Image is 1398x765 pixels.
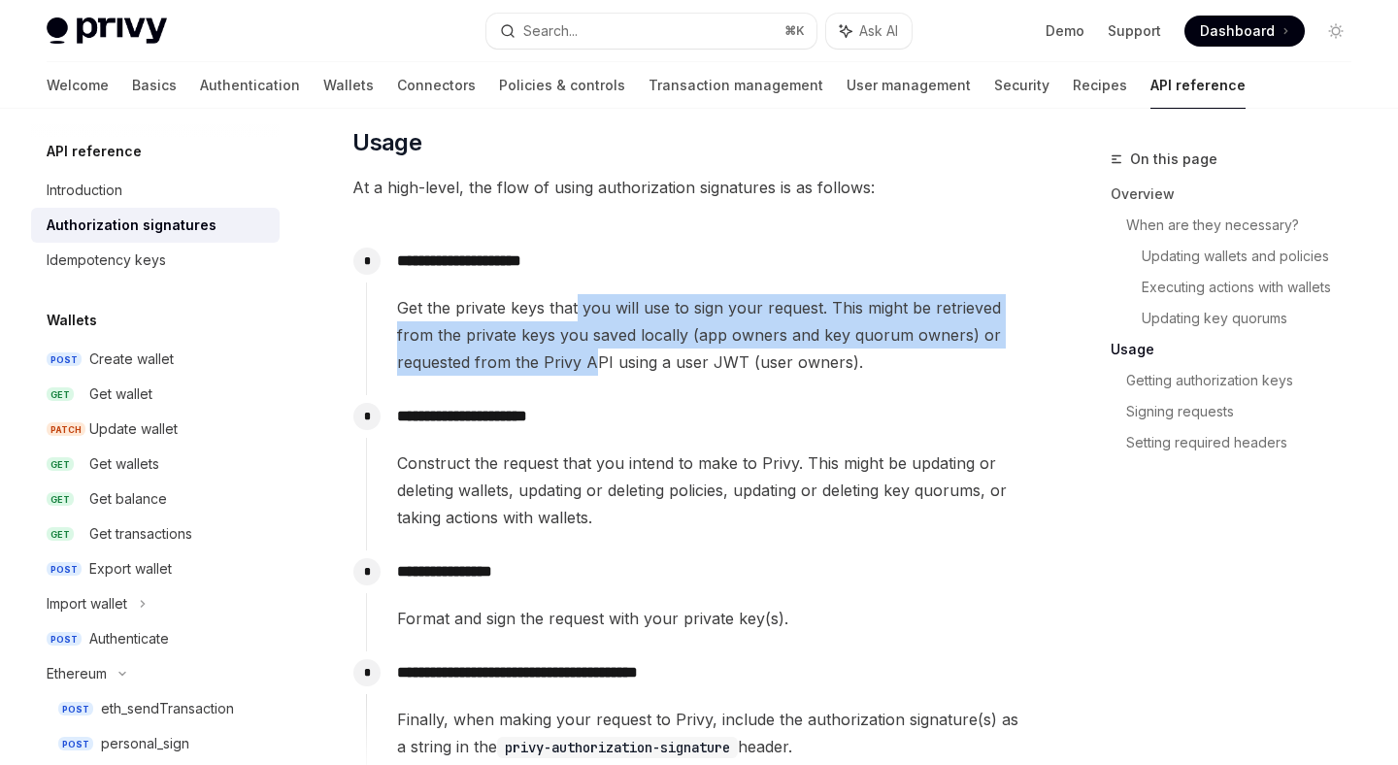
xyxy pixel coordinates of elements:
[323,62,374,109] a: Wallets
[352,174,1021,201] span: At a high-level, the flow of using authorization signatures is as follows:
[1111,334,1367,365] a: Usage
[31,447,280,482] a: GETGet wallets
[397,449,1020,531] span: Construct the request that you intend to make to Privy. This might be updating or deleting wallet...
[1200,21,1275,41] span: Dashboard
[47,214,216,237] div: Authorization signatures
[499,62,625,109] a: Policies & controls
[31,208,280,243] a: Authorization signatures
[132,62,177,109] a: Basics
[47,62,109,109] a: Welcome
[101,697,234,720] div: eth_sendTransaction
[1320,16,1351,47] button: Toggle dark mode
[1111,179,1367,210] a: Overview
[523,19,578,43] div: Search...
[58,702,93,716] span: POST
[31,243,280,278] a: Idempotency keys
[31,691,280,726] a: POSTeth_sendTransaction
[47,422,85,437] span: PATCH
[47,457,74,472] span: GET
[31,621,280,656] a: POSTAuthenticate
[31,516,280,551] a: GETGet transactions
[47,179,122,202] div: Introduction
[47,632,82,647] span: POST
[31,482,280,516] a: GETGet balance
[1184,16,1305,47] a: Dashboard
[649,62,823,109] a: Transaction management
[31,342,280,377] a: POSTCreate wallet
[89,522,192,546] div: Get transactions
[826,14,912,49] button: Ask AI
[47,309,97,332] h5: Wallets
[1150,62,1246,109] a: API reference
[1126,396,1367,427] a: Signing requests
[47,140,142,163] h5: API reference
[1142,241,1367,272] a: Updating wallets and policies
[31,173,280,208] a: Introduction
[47,662,107,685] div: Ethereum
[58,737,93,751] span: POST
[89,557,172,581] div: Export wallet
[994,62,1049,109] a: Security
[1073,62,1127,109] a: Recipes
[47,352,82,367] span: POST
[397,62,476,109] a: Connectors
[89,382,152,406] div: Get wallet
[397,294,1020,376] span: Get the private keys that you will use to sign your request. This might be retrieved from the pri...
[47,387,74,402] span: GET
[486,14,815,49] button: Search...⌘K
[47,592,127,615] div: Import wallet
[859,21,898,41] span: Ask AI
[89,348,174,371] div: Create wallet
[397,706,1020,760] span: Finally, when making your request to Privy, include the authorization signature(s) as a string in...
[89,487,167,511] div: Get balance
[397,605,1020,632] div: Format and sign the request with your private key(s).
[352,127,421,158] span: Usage
[31,551,280,586] a: POSTExport wallet
[1142,272,1367,303] a: Executing actions with wallets
[1126,210,1367,241] a: When are they necessary?
[1126,365,1367,396] a: Getting authorization keys
[47,562,82,577] span: POST
[47,249,166,272] div: Idempotency keys
[497,737,738,758] code: privy-authorization-signature
[89,452,159,476] div: Get wallets
[31,412,280,447] a: PATCHUpdate wallet
[47,492,74,507] span: GET
[200,62,300,109] a: Authentication
[47,527,74,542] span: GET
[47,17,167,45] img: light logo
[89,627,169,650] div: Authenticate
[1130,148,1217,171] span: On this page
[1142,303,1367,334] a: Updating key quorums
[89,417,178,441] div: Update wallet
[1046,21,1084,41] a: Demo
[847,62,971,109] a: User management
[31,726,280,761] a: POSTpersonal_sign
[1126,427,1367,458] a: Setting required headers
[101,732,189,755] div: personal_sign
[1108,21,1161,41] a: Support
[31,377,280,412] a: GETGet wallet
[784,23,805,39] span: ⌘ K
